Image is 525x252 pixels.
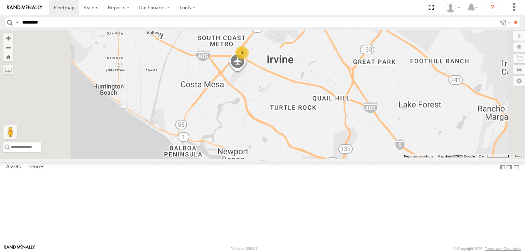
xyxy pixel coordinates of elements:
[443,2,463,13] div: Zulema McIntosch
[506,162,513,172] label: Dock Summary Table to the Right
[3,163,24,172] label: Assets
[499,162,506,172] label: Dock Summary Table to the Left
[3,52,13,61] button: Zoom Home
[3,125,17,139] button: Drag Pegman onto the map to open Street View
[485,247,521,251] a: Terms and Conditions
[25,163,48,172] label: Fences
[479,154,486,158] span: 2 km
[3,65,13,74] label: Measure
[4,245,35,252] a: Visit our Website
[513,162,520,172] label: Hide Summary Table
[7,5,42,10] img: rand-logo.svg
[497,17,512,27] label: Search Filter Options
[3,43,13,52] button: Zoom out
[231,247,257,251] div: Version: 308.01
[235,46,249,60] div: 3
[437,154,475,158] span: Map data ©2025 Google
[513,76,525,86] label: Map Settings
[404,154,433,159] button: Keyboard shortcuts
[477,154,511,159] button: Map Scale: 2 km per 63 pixels
[14,17,20,27] label: Search Query
[453,247,521,251] div: © Copyright 2025 -
[487,2,498,13] i: ?
[515,155,522,157] a: Terms (opens in new tab)
[3,33,13,43] button: Zoom in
